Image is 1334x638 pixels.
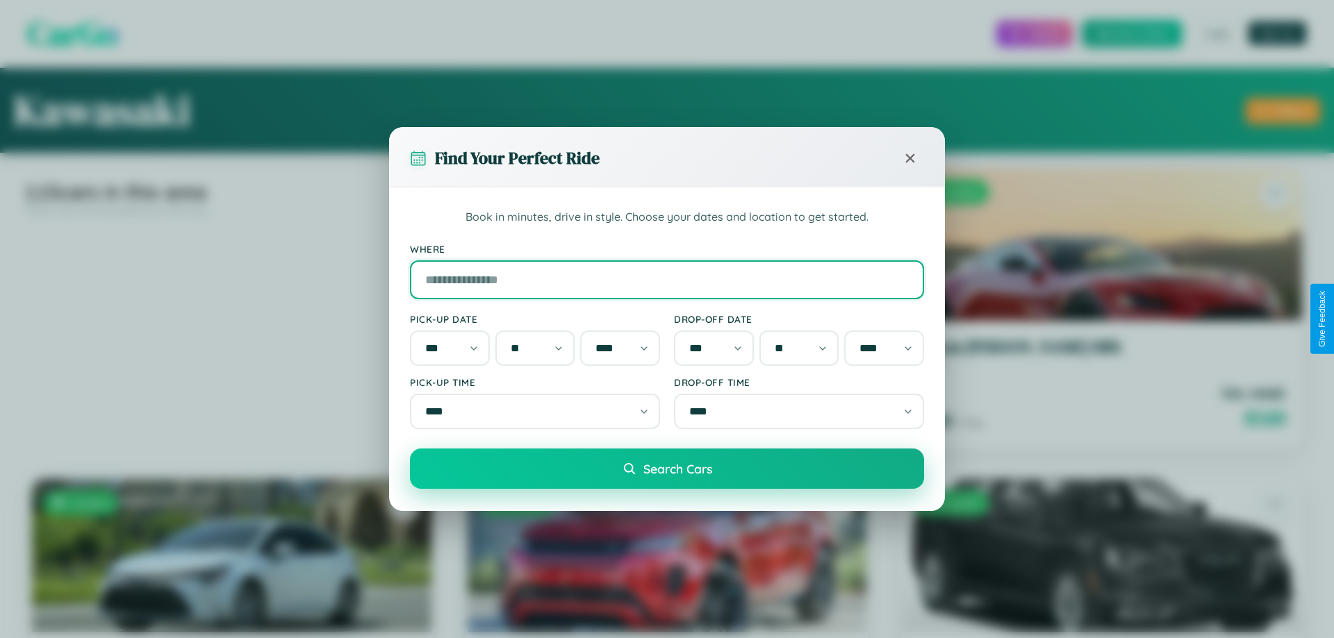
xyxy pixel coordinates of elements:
[410,376,660,388] label: Pick-up Time
[674,313,924,325] label: Drop-off Date
[643,461,712,476] span: Search Cars
[410,313,660,325] label: Pick-up Date
[410,448,924,489] button: Search Cars
[435,146,600,169] h3: Find Your Perfect Ride
[410,243,924,255] label: Where
[674,376,924,388] label: Drop-off Time
[410,208,924,226] p: Book in minutes, drive in style. Choose your dates and location to get started.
